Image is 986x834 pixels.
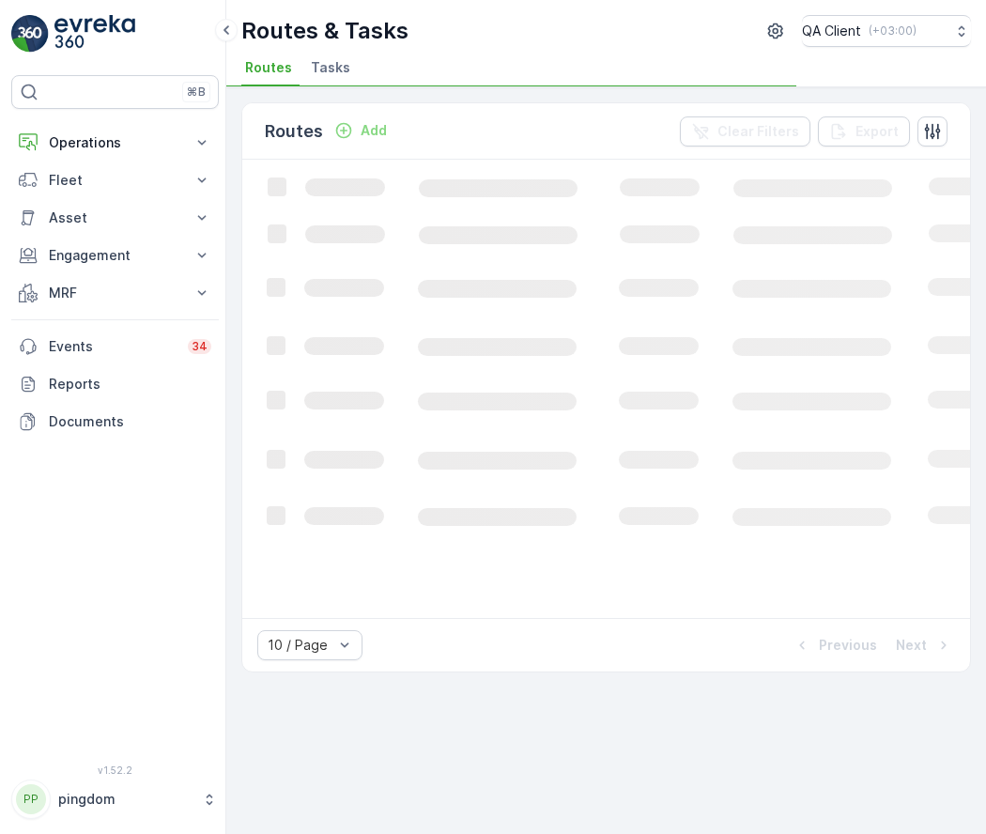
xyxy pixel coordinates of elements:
p: Operations [49,133,181,152]
span: v 1.52.2 [11,764,219,776]
p: Events [49,337,177,356]
p: Documents [49,412,211,431]
button: MRF [11,274,219,312]
div: PP [16,784,46,814]
span: Routes [245,58,292,77]
p: Engagement [49,246,181,265]
img: logo [11,15,49,53]
p: Routes [265,118,323,145]
p: Previous [819,636,877,655]
p: Routes & Tasks [241,16,408,46]
a: Documents [11,403,219,440]
p: Add [361,121,387,140]
img: logo_light-DOdMpM7g.png [54,15,135,53]
a: Reports [11,365,219,403]
p: Fleet [49,171,181,190]
p: Export [855,122,899,141]
button: Export [818,116,910,147]
button: Clear Filters [680,116,810,147]
p: Asset [49,208,181,227]
button: Add [327,119,394,142]
span: Tasks [311,58,350,77]
p: ⌘B [187,85,206,100]
button: PPpingdom [11,780,219,819]
p: Reports [49,375,211,394]
p: Clear Filters [717,122,799,141]
a: Events34 [11,328,219,365]
p: MRF [49,284,181,302]
button: Fleet [11,162,219,199]
p: 34 [192,339,208,354]
button: Asset [11,199,219,237]
button: Previous [791,634,879,656]
p: QA Client [802,22,861,40]
p: pingdom [58,790,193,809]
p: ( +03:00 ) [869,23,917,39]
button: QA Client(+03:00) [802,15,971,47]
button: Next [894,634,955,656]
button: Operations [11,124,219,162]
button: Engagement [11,237,219,274]
p: Next [896,636,927,655]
